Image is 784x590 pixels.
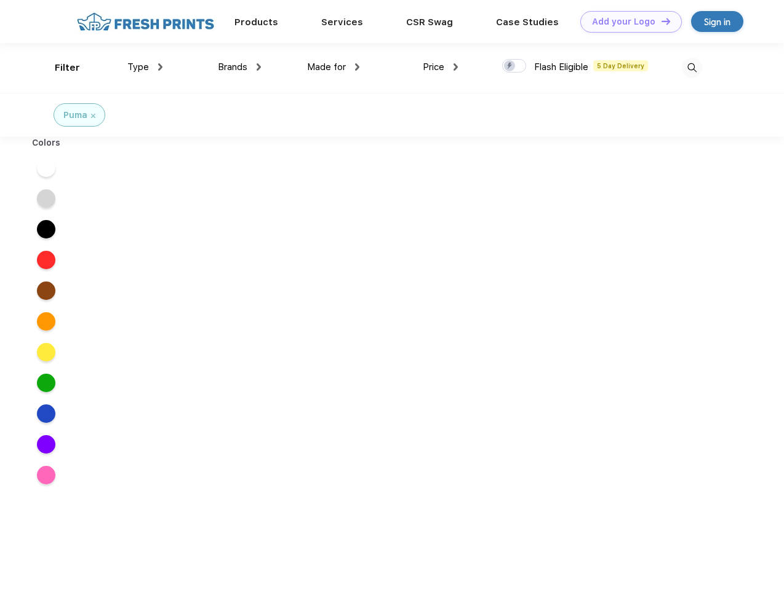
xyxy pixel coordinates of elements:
[127,61,149,73] span: Type
[63,109,87,122] div: Puma
[158,63,162,71] img: dropdown.png
[218,61,247,73] span: Brands
[307,61,346,73] span: Made for
[257,63,261,71] img: dropdown.png
[534,61,588,73] span: Flash Eligible
[691,11,743,32] a: Sign in
[91,114,95,118] img: filter_cancel.svg
[682,58,702,78] img: desktop_search.svg
[423,61,444,73] span: Price
[593,60,648,71] span: 5 Day Delivery
[454,63,458,71] img: dropdown.png
[704,15,730,29] div: Sign in
[55,61,80,75] div: Filter
[355,63,359,71] img: dropdown.png
[592,17,655,27] div: Add your Logo
[321,17,363,28] a: Services
[23,136,70,149] div: Colors
[662,18,670,25] img: DT
[73,11,218,33] img: fo%20logo%202.webp
[234,17,278,28] a: Products
[406,17,453,28] a: CSR Swag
